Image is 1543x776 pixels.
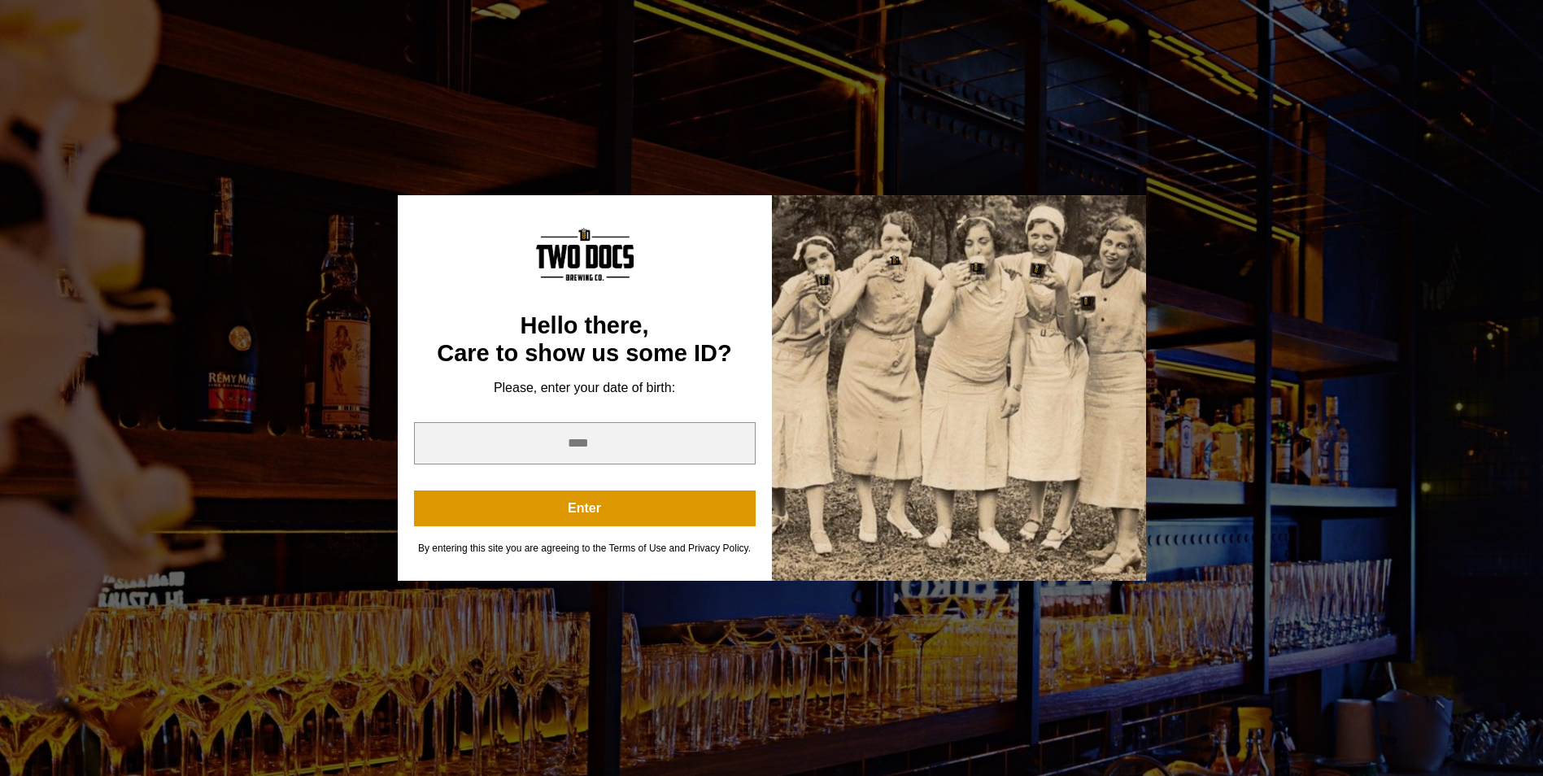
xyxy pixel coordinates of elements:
[536,228,634,281] img: Content Logo
[414,422,756,464] input: year
[414,380,756,396] div: Please, enter your date of birth:
[414,312,756,367] div: Hello there, Care to show us some ID?
[414,490,756,526] button: Enter
[414,543,756,555] div: By entering this site you are agreeing to the Terms of Use and Privacy Policy.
